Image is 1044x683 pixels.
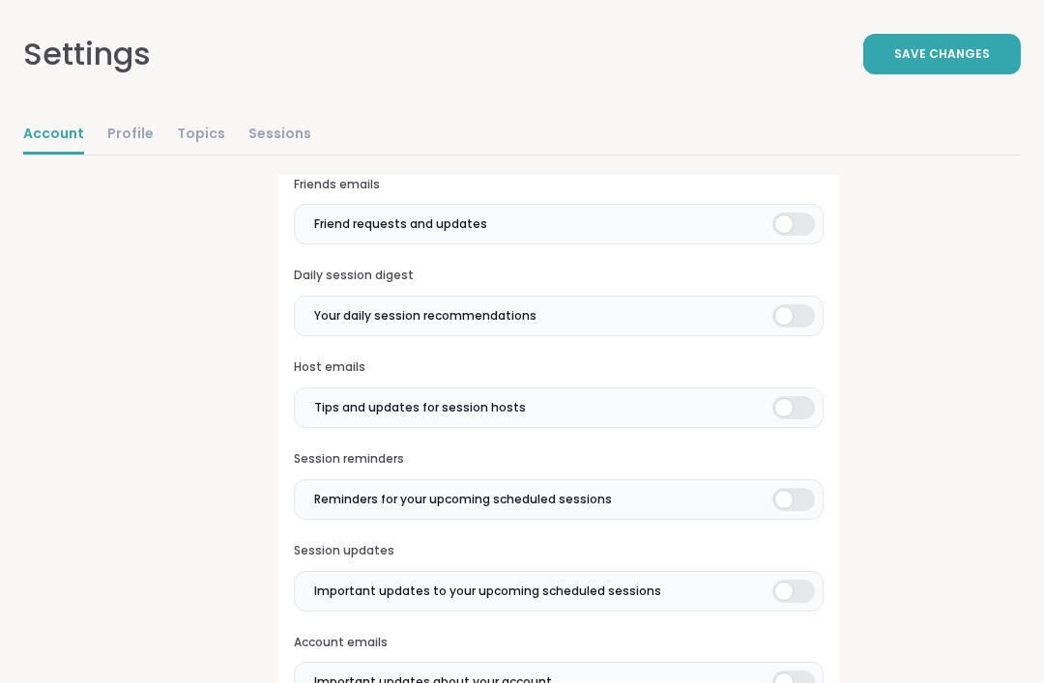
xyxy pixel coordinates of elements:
[314,491,612,508] span: Reminders for your upcoming scheduled sessions
[294,635,824,651] h3: Account emails
[294,359,824,376] h3: Host emails
[294,268,824,284] h3: Daily session digest
[294,543,824,559] h3: Session updates
[294,177,824,193] h3: Friends emails
[314,583,661,600] span: Important updates to your upcoming scheduled sessions
[894,45,990,63] span: Save Changes
[23,116,84,155] a: Account
[314,399,526,416] span: Tips and updates for session hosts
[107,116,154,155] a: Profile
[23,31,151,77] div: Settings
[177,116,225,155] a: Topics
[314,215,487,233] span: Friend requests and updates
[314,307,536,325] span: Your daily session recommendations
[248,116,311,155] a: Sessions
[294,451,824,468] h3: Session reminders
[863,34,1021,74] button: Save Changes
